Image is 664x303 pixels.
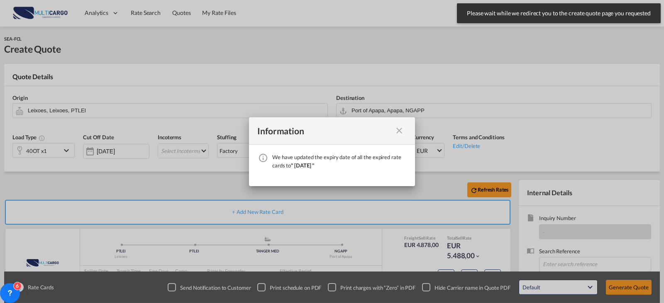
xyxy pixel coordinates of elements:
md-dialog: We have ... [249,117,415,186]
md-icon: icon-close fg-AAA8AD cursor [394,126,404,136]
span: Please wait while we redirect you to the create quote page you requested [464,9,653,17]
md-icon: icon-information-outline [258,153,268,163]
div: We have updated the expiry date of all the expired rate cards to [272,153,407,170]
div: Information [257,126,392,136]
span: " [DATE] " [291,162,314,169]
